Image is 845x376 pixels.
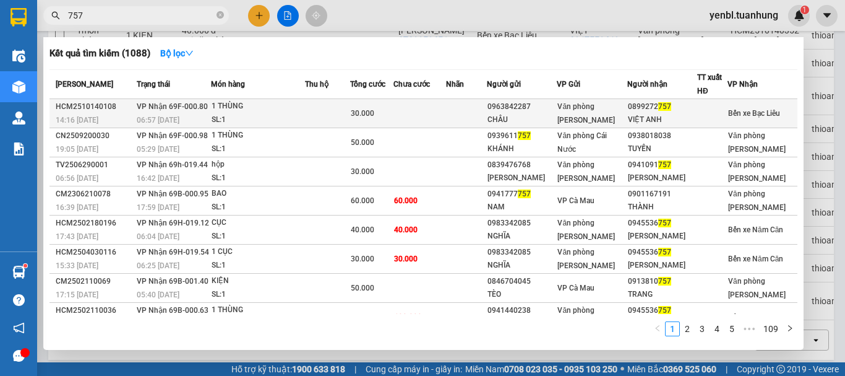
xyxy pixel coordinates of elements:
span: 50.000 [351,138,374,147]
li: 3 [695,321,710,336]
div: CM2306210078 [56,188,133,201]
span: Văn phòng [PERSON_NAME] [728,190,786,212]
span: 60.000 [351,196,374,205]
span: 757 [658,102,671,111]
span: Món hàng [211,80,245,89]
span: 05:29 [DATE] [137,145,179,154]
span: [PERSON_NAME] [56,80,113,89]
span: Văn phòng [PERSON_NAME] [728,277,786,299]
div: [PERSON_NAME] [628,172,697,185]
span: Văn phòng [PERSON_NAME] [557,219,615,241]
div: 0983342085 [487,246,556,259]
div: BAO [212,187,304,201]
span: question-circle [13,294,25,306]
div: 0899272 [628,100,697,113]
span: Văn phòng [PERSON_NAME] [557,306,615,328]
span: 05:40 [DATE] [137,291,179,299]
span: down [185,49,194,58]
span: Bến xe Năm Căn [728,255,783,263]
li: 4 [710,321,724,336]
div: [PERSON_NAME] [487,172,556,185]
div: CỤC [212,216,304,230]
div: TV2506290001 [56,159,133,172]
div: HCM2502110036 [56,304,133,317]
img: warehouse-icon [12,266,25,279]
li: Previous Page [650,321,665,336]
span: 19:05 [DATE] [56,145,98,154]
div: hộp [212,158,304,172]
div: 1 THÙNG [212,129,304,142]
span: 30.000 [351,255,374,263]
span: Chưa cước [393,80,430,89]
div: NGHĨA [487,230,556,243]
span: VP Nhận 69h-019.44 [137,160,208,169]
span: left [654,325,661,332]
strong: Bộ lọc [160,48,194,58]
span: Văn phòng [PERSON_NAME] [557,248,615,270]
div: [PERSON_NAME] [628,259,697,272]
a: 2 [680,322,694,336]
span: Văn phòng [PERSON_NAME] [728,131,786,154]
span: VP Gửi [557,80,580,89]
li: 2 [680,321,695,336]
span: search [51,11,60,20]
div: 0941091 [628,159,697,172]
span: right [786,325,794,332]
button: right [783,321,797,336]
span: TT xuất HĐ [697,73,722,95]
span: Trạng thái [137,80,170,89]
button: Bộ lọcdown [150,43,204,63]
div: 0945536 [628,246,697,259]
span: 06:25 [DATE] [137,261,179,270]
div: [PERSON_NAME] [628,230,697,243]
li: Next Page [783,321,797,336]
span: Văn phòng [PERSON_NAME] [557,102,615,125]
div: SL: 1 [212,230,304,243]
span: Bến xe Năm Căn [728,313,783,321]
span: 14:16 [DATE] [56,116,98,125]
span: Bến xe Bạc Liêu [728,109,780,118]
span: VP Nhận 69B-001.40 [137,277,208,286]
div: HCM2502180196 [56,217,133,230]
li: 1 [665,321,680,336]
span: Nhãn [446,80,464,89]
div: NGHĨA [487,259,556,272]
span: message [13,350,25,362]
span: 30.000 [394,255,418,263]
span: 15:33 [DATE] [56,261,98,270]
a: 109 [760,322,782,336]
span: 100.000 [351,313,379,321]
sup: 1 [24,264,27,268]
div: SL: 1 [212,259,304,273]
div: SL: 1 [212,113,304,127]
span: VP Nhận [727,80,758,89]
span: close-circle [217,10,224,22]
h3: Kết quả tìm kiếm ( 1088 ) [49,47,150,60]
div: HCM2510140108 [56,100,133,113]
span: Văn phòng [PERSON_NAME] [728,160,786,183]
div: 0963842287 [487,100,556,113]
div: 0901167191 [628,188,697,201]
span: Tổng cước [350,80,385,89]
img: solution-icon [12,142,25,155]
div: 0941440238 [487,304,556,317]
div: 1 CỤC [212,245,304,259]
span: 40.000 [394,225,418,234]
div: 0945536 [628,217,697,230]
span: 17:59 [DATE] [137,203,179,212]
span: VP Nhận 69H-019.12 [137,219,209,227]
span: 757 [658,277,671,286]
div: KHÁNH [487,142,556,155]
input: Tìm tên, số ĐT hoặc mã đơn [68,9,214,22]
div: CN2509200030 [56,129,133,142]
span: 17:43 [DATE] [56,232,98,241]
span: Văn phòng [PERSON_NAME] [557,160,615,183]
span: close-circle [217,11,224,19]
span: 757 [658,248,671,256]
span: 06:56 [DATE] [56,174,98,183]
div: TRANG [628,288,697,301]
span: VP Nhận 69H-019.54 [137,248,209,256]
div: SL: 1 [212,172,304,185]
span: VP Nhận 69F-000.98 [137,131,208,140]
div: 0839476768 [487,159,556,172]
